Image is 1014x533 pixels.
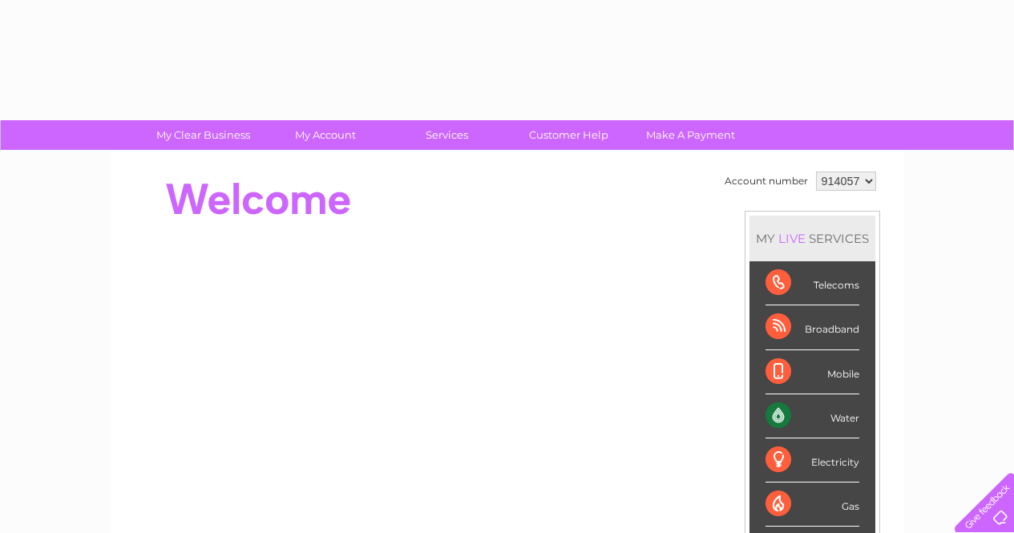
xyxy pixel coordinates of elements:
[766,394,859,438] div: Water
[766,483,859,527] div: Gas
[766,305,859,349] div: Broadband
[775,231,809,246] div: LIVE
[624,120,757,150] a: Make A Payment
[381,120,513,150] a: Services
[137,120,269,150] a: My Clear Business
[766,438,859,483] div: Electricity
[766,350,859,394] div: Mobile
[749,216,875,261] div: MY SERVICES
[766,261,859,305] div: Telecoms
[721,168,812,195] td: Account number
[503,120,635,150] a: Customer Help
[259,120,391,150] a: My Account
